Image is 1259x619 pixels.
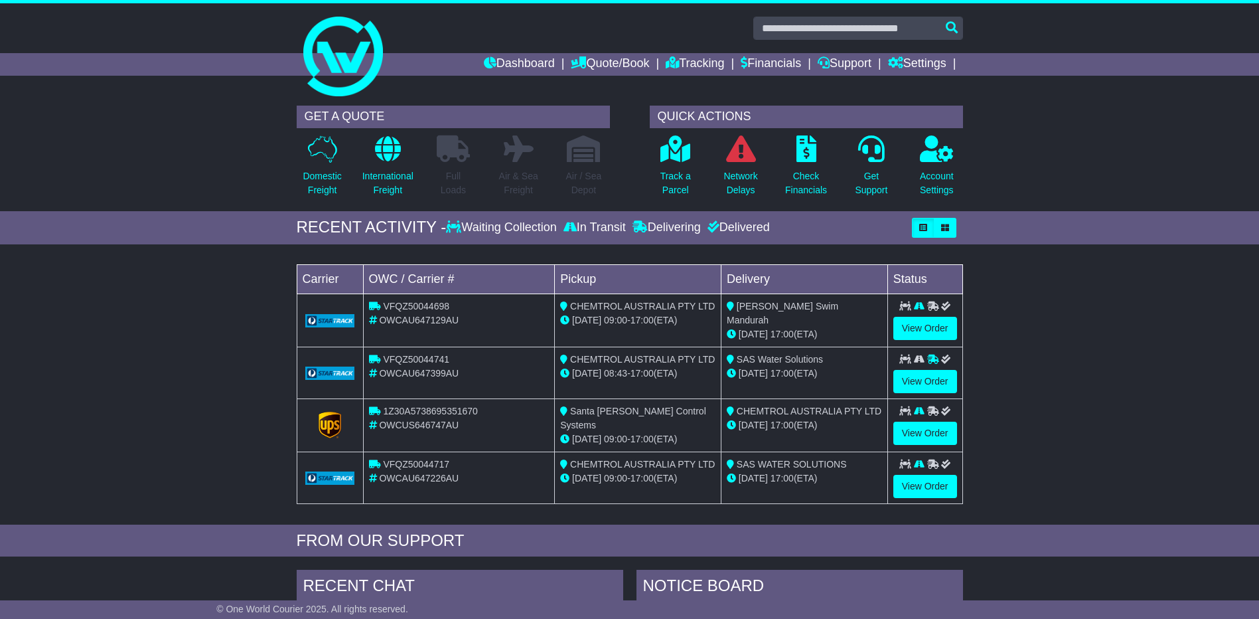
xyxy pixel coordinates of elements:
span: 08:43 [604,368,627,379]
span: OWCAU647226AU [379,473,459,484]
div: In Transit [560,221,629,235]
span: 1Z30A5738695351670 [383,406,477,416]
a: Dashboard [484,53,555,76]
td: Delivery [721,264,887,294]
span: © One World Courier 2025. All rights reserved. [216,604,408,614]
div: Delivered [704,221,770,235]
a: View Order [893,370,957,393]
a: Tracking [666,53,724,76]
span: [DATE] [572,368,601,379]
div: (ETA) [727,472,882,486]
div: (ETA) [727,367,882,381]
span: 09:00 [604,315,627,325]
a: DomesticFreight [302,135,342,205]
a: Financials [741,53,801,76]
span: [DATE] [572,473,601,484]
div: FROM OUR SUPPORT [297,531,963,551]
img: GetCarrierServiceLogo [319,412,341,438]
div: QUICK ACTIONS [650,106,963,128]
span: CHEMTROL AUSTRALIA PTY LTD [570,354,715,365]
span: 17:00 [630,434,654,444]
img: GetCarrierServiceLogo [305,314,355,327]
span: VFQZ50044698 [383,301,449,311]
a: View Order [893,475,957,498]
a: InternationalFreight [362,135,414,205]
span: 17:00 [771,368,794,379]
a: CheckFinancials [784,135,828,205]
span: [DATE] [572,315,601,325]
div: Waiting Collection [446,221,559,235]
span: 17:00 [771,473,794,484]
td: OWC / Carrier # [363,264,555,294]
td: Carrier [297,264,363,294]
a: Quote/Book [571,53,649,76]
div: - (ETA) [560,367,715,381]
span: 09:00 [604,473,627,484]
span: CHEMTROL AUSTRALIA PTY LTD [570,459,715,470]
span: [DATE] [572,434,601,444]
p: Account Settings [920,169,954,197]
p: Track a Parcel [660,169,691,197]
p: Domestic Freight [303,169,341,197]
p: Get Support [855,169,887,197]
span: 09:00 [604,434,627,444]
span: SAS WATER SOLUTIONS [737,459,847,470]
p: Air / Sea Depot [566,169,602,197]
div: - (ETA) [560,472,715,486]
a: Support [818,53,871,76]
div: NOTICE BOARD [636,570,963,606]
a: GetSupport [854,135,888,205]
span: 17:00 [630,368,654,379]
span: [DATE] [739,420,768,430]
td: Status [887,264,962,294]
a: AccountSettings [919,135,954,205]
span: OWCAU647399AU [379,368,459,379]
a: View Order [893,422,957,445]
span: SAS Water Solutions [737,354,823,365]
p: Full Loads [437,169,470,197]
span: [DATE] [739,473,768,484]
div: RECENT ACTIVITY - [297,218,447,237]
a: Settings [888,53,946,76]
span: VFQZ50044741 [383,354,449,365]
img: GetCarrierServiceLogo [305,367,355,380]
div: - (ETA) [560,432,715,446]
span: 17:00 [771,329,794,339]
span: CHEMTROL AUSTRALIA PTY LTD [570,301,715,311]
p: International Freight [362,169,413,197]
p: Air & Sea Freight [499,169,538,197]
img: GetCarrierServiceLogo [305,472,355,485]
div: (ETA) [727,327,882,341]
p: Check Financials [785,169,827,197]
div: - (ETA) [560,313,715,327]
span: CHEMTROL AUSTRALIA PTY LTD [737,406,881,416]
span: 17:00 [771,420,794,430]
span: 17:00 [630,315,654,325]
span: VFQZ50044717 [383,459,449,470]
span: [DATE] [739,329,768,339]
div: GET A QUOTE [297,106,610,128]
a: Track aParcel [660,135,692,205]
span: 17:00 [630,473,654,484]
span: OWCUS646747AU [379,420,459,430]
span: [PERSON_NAME] Swim Mandurah [727,301,838,325]
div: RECENT CHAT [297,570,623,606]
span: OWCAU647129AU [379,315,459,325]
td: Pickup [555,264,721,294]
div: (ETA) [727,418,882,432]
span: [DATE] [739,368,768,379]
a: View Order [893,317,957,340]
span: Santa [PERSON_NAME] Control Systems [560,406,706,430]
a: NetworkDelays [723,135,758,205]
div: Delivering [629,221,704,235]
p: Network Delays [723,169,757,197]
